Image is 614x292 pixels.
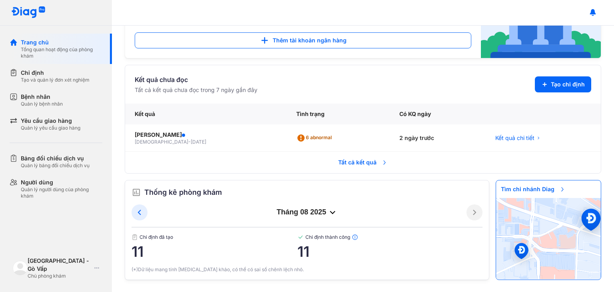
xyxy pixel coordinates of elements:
[535,76,591,92] button: Tạo chỉ định
[132,234,297,240] span: Chỉ định đã tạo
[21,186,102,199] div: Quản lý người dùng của phòng khám
[352,234,358,240] img: info.7e716105.svg
[495,134,534,142] span: Kết quả chi tiết
[390,104,486,124] div: Có KQ ngày
[28,273,91,279] div: Chủ phòng khám
[21,46,102,59] div: Tổng quan hoạt động của phòng khám
[551,80,585,88] span: Tạo chỉ định
[188,139,191,145] span: -
[296,132,335,144] div: 6 abnormal
[125,104,287,124] div: Kết quả
[135,32,471,48] button: Thêm tài khoản ngân hàng
[21,178,102,186] div: Người dùng
[11,6,46,19] img: logo
[21,117,80,125] div: Yêu cầu giao hàng
[132,266,482,273] div: (*)Dữ liệu mang tính [MEDICAL_DATA] khảo, có thể có sai số chênh lệch nhỏ.
[287,104,390,124] div: Tình trạng
[21,125,80,131] div: Quản lý yêu cầu giao hàng
[21,38,102,46] div: Trang chủ
[135,139,188,145] span: [DEMOGRAPHIC_DATA]
[132,188,141,197] img: order.5a6da16c.svg
[135,86,257,94] div: Tất cả kết quả chưa đọc trong 7 ngày gần đây
[21,162,90,169] div: Quản lý bảng đối chiếu dịch vụ
[135,75,257,84] div: Kết quả chưa đọc
[496,180,570,198] span: Tìm chi nhánh Diag
[28,257,91,273] div: [GEOGRAPHIC_DATA] - Gò Vấp
[21,101,63,107] div: Quản lý bệnh nhân
[21,154,90,162] div: Bảng đối chiếu dịch vụ
[132,234,138,240] img: document.50c4cfd0.svg
[144,187,222,198] span: Thống kê phòng khám
[297,234,482,240] span: Chỉ định thành công
[297,244,482,260] span: 11
[148,208,466,217] div: tháng 08 2025
[390,124,486,152] div: 2 ngày trước
[21,93,63,101] div: Bệnh nhân
[191,139,206,145] span: [DATE]
[135,131,277,139] div: [PERSON_NAME]
[333,154,393,171] span: Tất cả kết quả
[132,244,297,260] span: 11
[21,77,90,83] div: Tạo và quản lý đơn xét nghiệm
[13,261,28,276] img: logo
[21,69,90,77] div: Chỉ định
[297,234,304,240] img: checked-green.01cc79e0.svg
